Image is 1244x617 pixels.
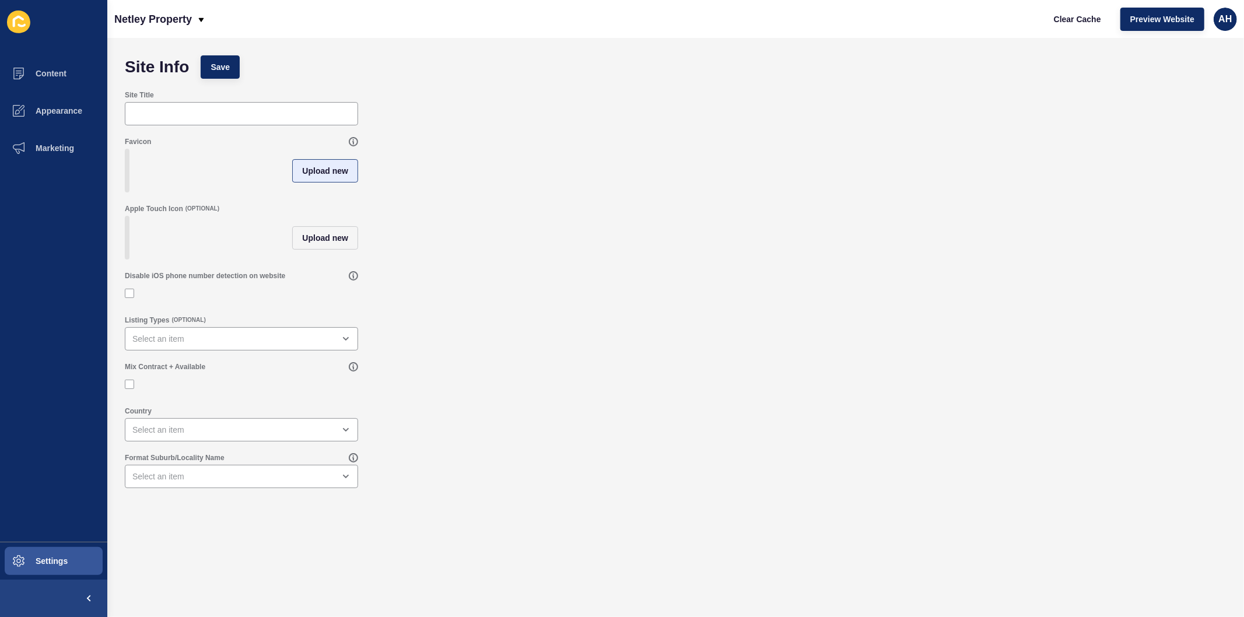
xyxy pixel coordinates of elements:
button: Upload new [292,159,358,183]
span: (OPTIONAL) [185,205,219,213]
span: Upload new [302,165,348,177]
button: Clear Cache [1044,8,1111,31]
div: open menu [125,418,358,441]
span: Clear Cache [1054,13,1101,25]
p: Netley Property [114,5,192,34]
button: Save [201,55,240,79]
label: Mix Contract + Available [125,362,205,371]
button: Preview Website [1120,8,1204,31]
div: open menu [125,465,358,488]
span: Upload new [302,232,348,244]
label: Disable iOS phone number detection on website [125,271,285,281]
h1: Site Info [125,61,189,73]
label: Site Title [125,90,154,100]
label: Apple Touch Icon [125,204,183,213]
div: open menu [125,327,358,350]
label: Format Suburb/Locality Name [125,453,225,462]
label: Favicon [125,137,151,146]
label: Listing Types [125,315,169,325]
span: (OPTIONAL) [171,316,205,324]
span: AH [1218,13,1232,25]
label: Country [125,406,152,416]
span: Preview Website [1130,13,1194,25]
button: Upload new [292,226,358,250]
span: Save [211,61,230,73]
